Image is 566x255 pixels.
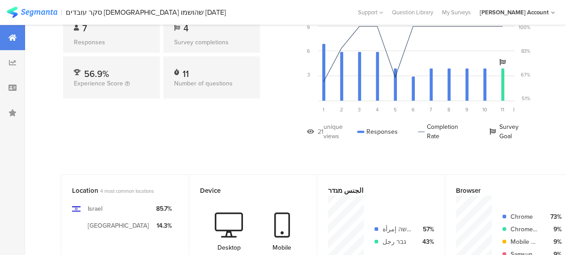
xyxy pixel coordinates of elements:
div: Ending [511,106,529,113]
div: الجنس מגדר [328,186,419,195]
div: 83% [521,47,530,55]
div: Support [358,5,383,19]
div: 67% [521,71,530,78]
div: Browser [456,186,547,195]
div: Survey completions [174,38,249,47]
div: Mobile Safari [511,237,539,246]
div: 3 [307,71,310,78]
a: Question Library [387,8,438,17]
div: Israel [88,204,102,213]
i: Survey Goal [499,59,506,65]
span: Experience Score [74,79,123,88]
span: 9 [465,106,468,113]
span: 11 [501,106,504,113]
span: 3 [358,106,361,113]
div: 73% [546,212,562,221]
div: 9% [546,237,562,246]
span: 7 [430,106,432,113]
span: 56.9% [84,67,109,81]
span: 10 [482,106,487,113]
div: 57% [418,225,434,234]
div: Location [72,186,163,195]
div: 6 [307,47,310,55]
div: 9% [546,225,562,234]
div: סקר עובדים [DEMOGRAPHIC_DATA] שהושמו [DATE] [66,8,226,17]
div: גבר رجل [383,237,411,246]
div: 14.3% [156,221,172,230]
div: 11 [183,67,189,76]
div: Mobile [272,243,291,252]
span: 4 most common locations [100,187,154,195]
img: segmanta logo [7,7,57,18]
span: 7 [82,21,87,35]
div: Survey Goal [489,122,530,141]
a: My Surveys [438,8,475,17]
span: 2 [340,106,343,113]
div: Device [200,186,291,195]
div: Chrome [511,212,539,221]
span: 5 [394,106,397,113]
span: 6 [412,106,415,113]
span: 4 [376,106,379,113]
div: Responses [74,38,149,47]
div: 100% [519,24,530,31]
span: 8 [447,106,450,113]
span: 4 [183,21,188,35]
div: 21 [318,127,323,136]
div: Desktop [217,243,241,252]
div: [GEOGRAPHIC_DATA] [88,221,149,230]
div: 43% [418,237,434,246]
div: Responses [357,122,398,141]
div: אישה إمرأة [383,225,411,234]
div: Chrome Mobile iOS [511,225,539,234]
div: Completion Rate [418,122,469,141]
span: 1 [323,106,324,113]
div: 51% [522,95,530,102]
div: unique views [323,122,357,141]
span: Number of questions [174,79,233,88]
div: 85.7% [156,204,172,213]
div: [PERSON_NAME] Account [480,8,549,17]
div: | [61,7,62,17]
div: 9 [307,24,310,31]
